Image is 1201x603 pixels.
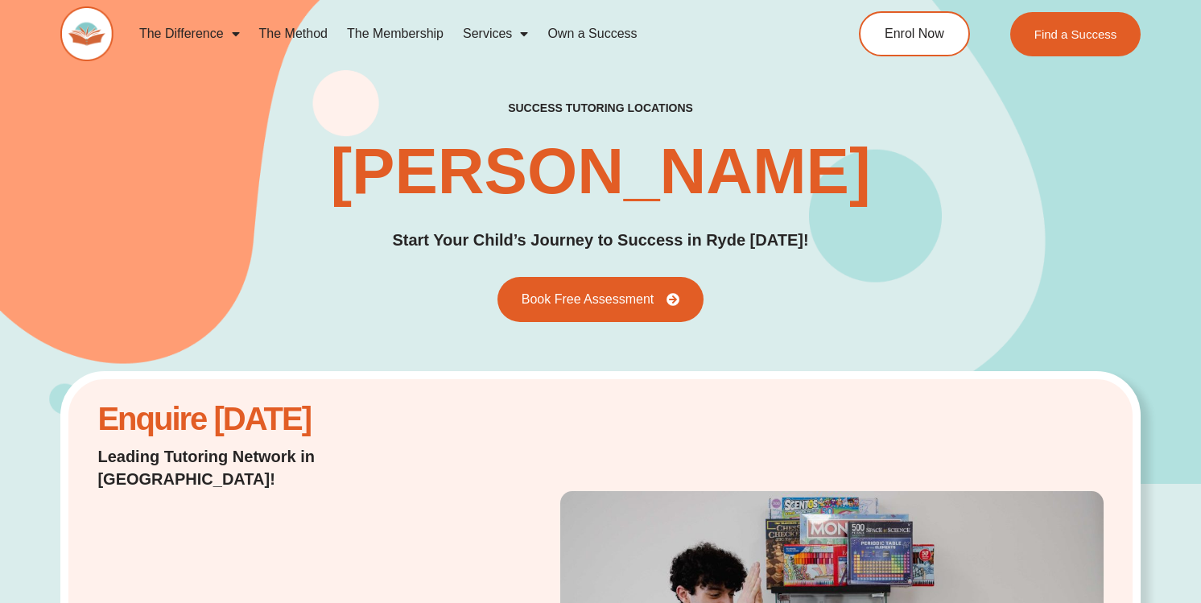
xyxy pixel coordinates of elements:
[392,228,808,253] p: Start Your Child’s Journey to Success in Ryde [DATE]!
[538,15,646,52] a: Own a Success
[337,15,453,52] a: The Membership
[130,15,250,52] a: The Difference
[1034,28,1117,40] span: Find a Success
[330,139,870,204] h1: [PERSON_NAME]
[97,409,458,429] h2: Enquire [DATE]
[497,277,704,322] a: Book Free Assessment
[522,293,654,306] span: Book Free Assessment
[97,445,458,490] p: Leading Tutoring Network in [GEOGRAPHIC_DATA]!
[453,15,538,52] a: Services
[508,101,693,115] h2: success tutoring locations
[859,11,970,56] a: Enrol Now
[250,15,337,52] a: The Method
[130,15,797,52] nav: Menu
[1010,12,1141,56] a: Find a Success
[885,27,944,40] span: Enrol Now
